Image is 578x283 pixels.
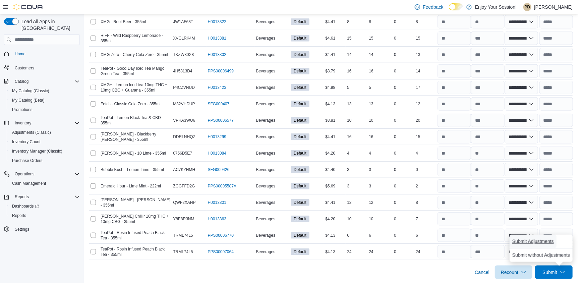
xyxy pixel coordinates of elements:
span: 4H5813D4 [173,68,192,74]
div: 14 [414,67,436,75]
span: Purchase Orders [9,157,80,165]
a: H0013423 [208,85,226,90]
div: Beverages [255,51,289,59]
span: XMG - Root Beer - 355ml [101,19,146,24]
span: Default [294,84,306,91]
div: 16 [346,67,367,75]
span: Default [294,68,306,74]
span: Recount [501,269,518,276]
span: Default [291,117,309,124]
div: Beverages [255,215,289,223]
span: Default [291,232,309,239]
span: My Catalog (Beta) [12,98,45,103]
div: 6 [367,231,389,239]
span: Promotions [12,107,33,112]
div: Beverages [255,18,289,26]
div: $4.61 [324,34,346,42]
button: Adjustments (Classic) [7,128,82,137]
div: Beverages [255,83,289,92]
button: Reports [1,192,82,202]
div: 3 [367,166,389,174]
div: Beverages [255,34,289,42]
a: H0013299 [208,134,226,139]
span: Default [291,133,309,140]
a: Settings [12,225,32,233]
div: 8 [346,18,367,26]
div: 15 [414,34,436,42]
span: Default [291,18,309,25]
span: Default [291,216,309,222]
div: Beverages [255,116,289,124]
button: Submit without Adjustments [510,248,573,262]
button: Inventory Count [7,137,82,147]
img: Cova [13,4,44,10]
input: Dark Mode [449,3,463,10]
span: Cancel [475,269,489,276]
a: PPS00005587A [208,183,236,189]
div: 24 [367,248,389,256]
span: MOLLO - Blackberry Seltzer - 355ml [101,131,170,142]
div: $4.41 [324,18,346,26]
span: TeaPot - Lemon Black Tea & CBD - 355ml [101,115,170,126]
div: $4.98 [324,83,346,92]
p: 0 [394,52,396,57]
span: Reports [12,213,26,218]
div: 17 [414,83,436,92]
span: Feedback [423,4,443,10]
div: $4.41 [324,51,346,59]
div: 14 [346,51,367,59]
div: Beverages [255,199,289,207]
p: 0 [394,200,396,205]
span: Default [294,167,306,173]
div: $4.40 [324,166,346,174]
span: Default [294,183,306,189]
div: 15 [367,34,389,42]
span: TeaPot - Rosin Infused Peach Black Tea - 355ml [101,246,170,257]
span: Customers [12,63,80,72]
button: Operations [1,169,82,179]
span: Y8E8R3NM [173,216,194,222]
div: 14 [367,51,389,59]
button: Catalog [1,77,82,86]
span: Promotions [9,106,80,114]
a: My Catalog (Classic) [9,87,52,95]
a: H0013084 [208,151,226,156]
span: Submit without Adjustments [512,252,570,259]
span: Default [291,51,309,58]
div: 4 [346,149,367,157]
div: $4.13 [324,100,346,108]
span: JW1AF68T [173,19,193,24]
a: Customers [12,64,37,72]
span: Reports [15,194,29,200]
span: Inventory Count [12,139,41,145]
span: Default [291,84,309,91]
div: Beverages [255,182,289,190]
p: 0 [394,85,396,90]
span: TeaPot - Rosin Infused Peach Black Tea - 355ml [101,230,170,241]
span: TRML74L5 [173,233,193,238]
a: Feedback [412,0,446,14]
div: 8 [414,199,436,207]
span: Bubble Kush - Lemon-Lime - 355ml [101,167,164,172]
div: Beverages [255,133,289,141]
div: 4 [414,149,436,157]
button: Cash Management [7,179,82,188]
p: 0 [394,134,396,139]
span: My Catalog (Beta) [9,96,80,104]
span: DDRLNHQZ [173,134,195,139]
a: H0013363 [208,216,226,222]
span: Inventory [15,120,31,126]
button: My Catalog (Beta) [7,96,82,105]
span: PD [525,3,530,11]
span: ZGGFFD2G [173,183,195,189]
a: PPS00006577 [208,118,234,123]
button: Inventory Manager (Classic) [7,147,82,156]
button: Purchase Orders [7,156,82,165]
span: Load All Apps in [GEOGRAPHIC_DATA] [19,18,80,32]
span: Dashboards [9,202,80,210]
button: Customers [1,63,82,72]
span: P4CZVNUD [173,85,195,90]
div: 3 [367,182,389,190]
button: Reports [7,211,82,220]
div: 20 [414,116,436,124]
